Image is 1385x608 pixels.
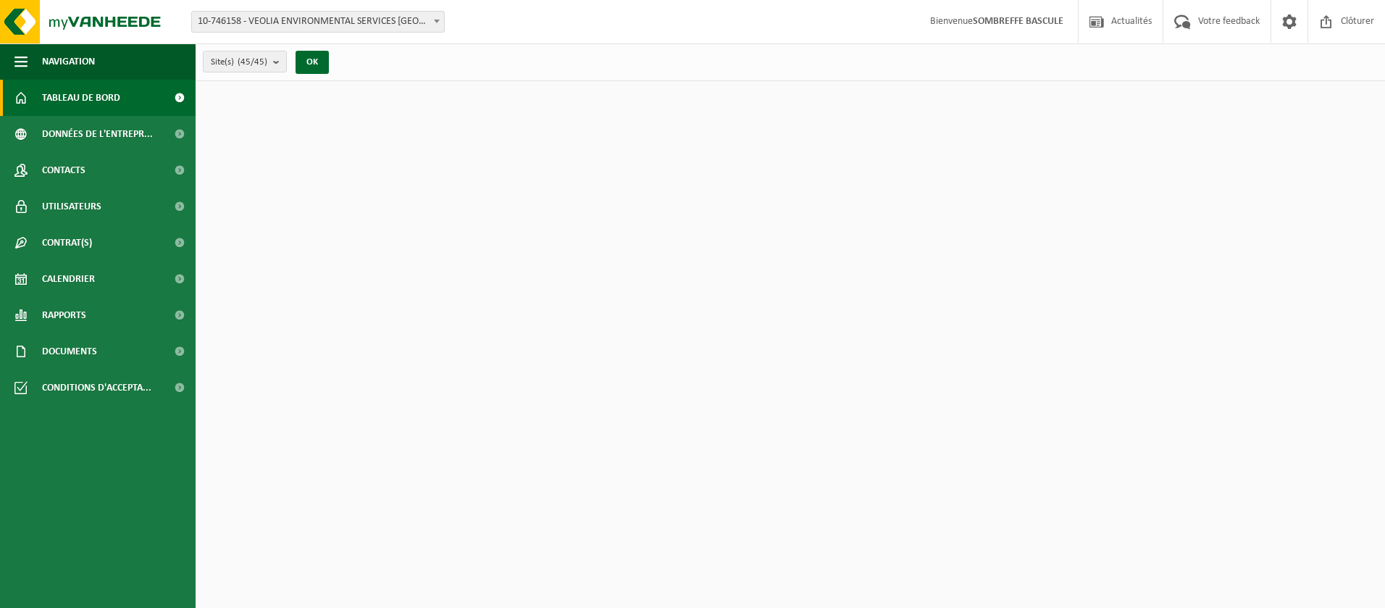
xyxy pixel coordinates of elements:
[42,370,151,406] span: Conditions d'accepta...
[42,43,95,80] span: Navigation
[42,116,153,152] span: Données de l'entrepr...
[203,51,287,72] button: Site(s)(45/45)
[191,11,445,33] span: 10-746158 - VEOLIA ENVIRONMENTAL SERVICES WALLONIE - GRÂCE-HOLLOGNE
[296,51,329,74] button: OK
[42,297,86,333] span: Rapports
[42,152,85,188] span: Contacts
[42,261,95,297] span: Calendrier
[42,80,120,116] span: Tableau de bord
[192,12,444,32] span: 10-746158 - VEOLIA ENVIRONMENTAL SERVICES WALLONIE - GRÂCE-HOLLOGNE
[42,333,97,370] span: Documents
[42,225,92,261] span: Contrat(s)
[42,188,101,225] span: Utilisateurs
[238,57,267,67] count: (45/45)
[973,16,1063,27] strong: SOMBREFFE BASCULE
[211,51,267,73] span: Site(s)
